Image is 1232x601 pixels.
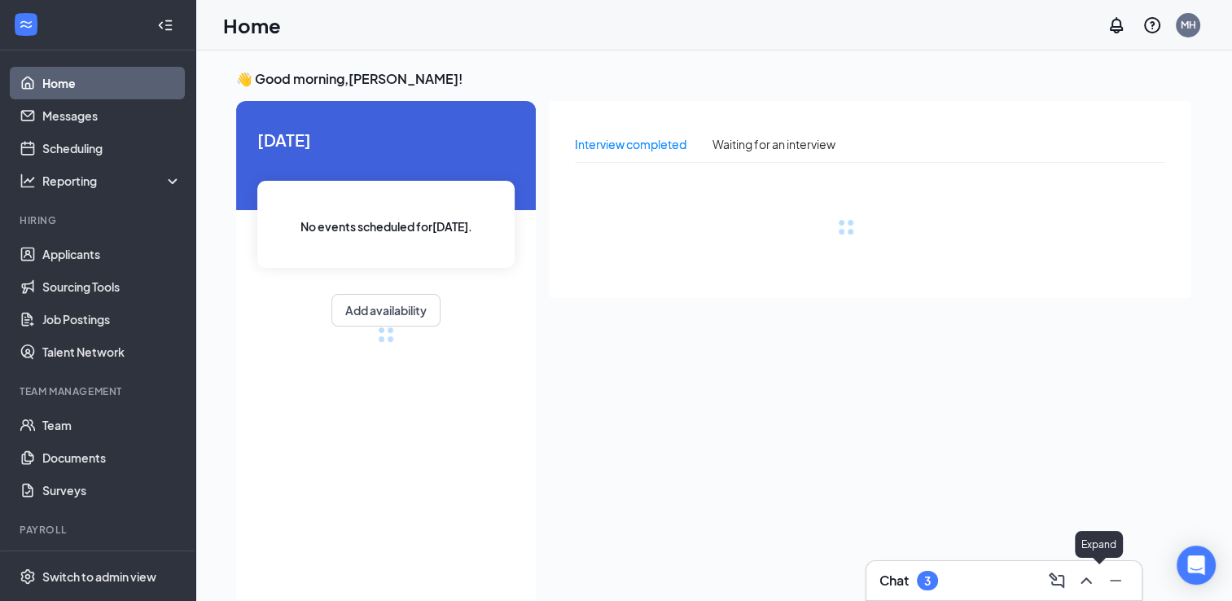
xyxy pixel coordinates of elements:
[1073,568,1099,594] button: ChevronUp
[223,11,281,39] h1: Home
[42,99,182,132] a: Messages
[42,409,182,441] a: Team
[1142,15,1162,35] svg: QuestionInfo
[575,135,686,153] div: Interview completed
[42,303,182,336] a: Job Postings
[42,173,182,189] div: Reporting
[20,568,36,585] svg: Settings
[42,270,182,303] a: Sourcing Tools
[1107,15,1126,35] svg: Notifications
[924,574,931,588] div: 3
[42,441,182,474] a: Documents
[157,17,173,33] svg: Collapse
[1044,568,1070,594] button: ComposeMessage
[42,67,182,99] a: Home
[331,294,441,327] button: Add availability
[879,572,909,590] h3: Chat
[42,132,182,165] a: Scheduling
[1075,531,1123,558] div: Expand
[42,568,156,585] div: Switch to admin view
[712,135,835,153] div: Waiting for an interview
[42,474,182,507] a: Surveys
[1103,568,1129,594] button: Minimize
[378,327,394,343] div: loading meetings...
[18,16,34,33] svg: WorkstreamLogo
[1106,571,1125,590] svg: Minimize
[20,213,178,227] div: Hiring
[236,70,1191,88] h3: 👋 Good morning, [PERSON_NAME] !
[1177,546,1216,585] div: Open Intercom Messenger
[20,523,178,537] div: Payroll
[257,127,515,152] span: [DATE]
[1076,571,1096,590] svg: ChevronUp
[1181,18,1196,32] div: MH
[300,217,472,235] span: No events scheduled for [DATE] .
[20,173,36,189] svg: Analysis
[20,384,178,398] div: Team Management
[42,238,182,270] a: Applicants
[42,547,182,580] a: PayrollCrown
[42,336,182,368] a: Talent Network
[1047,571,1067,590] svg: ComposeMessage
